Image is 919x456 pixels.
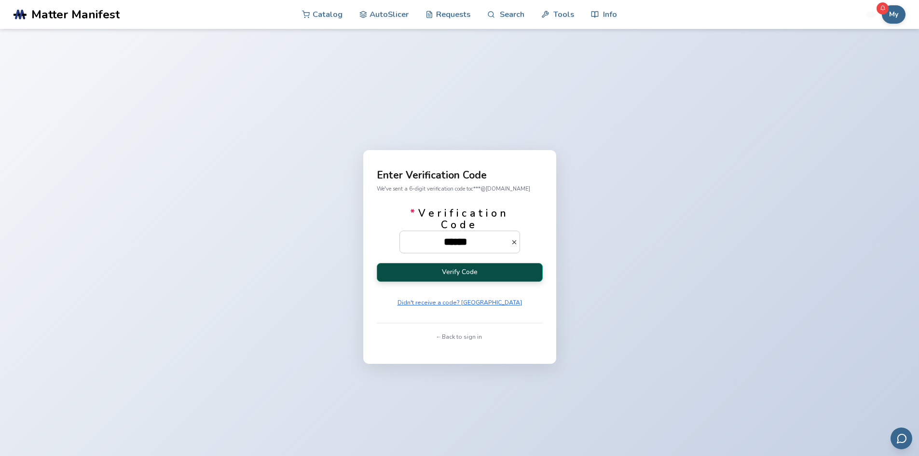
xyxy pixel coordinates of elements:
[31,8,120,21] span: Matter Manifest
[434,330,485,344] button: ← Back to sign in
[377,263,543,282] button: Verify Code
[399,207,520,253] label: Verification Code
[511,239,520,246] button: *Verification Code
[377,170,543,180] p: Enter Verification Code
[891,428,912,449] button: Send feedback via email
[394,296,525,309] button: Didn't receive a code? [GEOGRAPHIC_DATA]
[400,231,511,252] input: *Verification Code
[377,184,543,194] p: We've sent a 6-digit verification code to c***@[DOMAIN_NAME]
[882,5,905,24] button: My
